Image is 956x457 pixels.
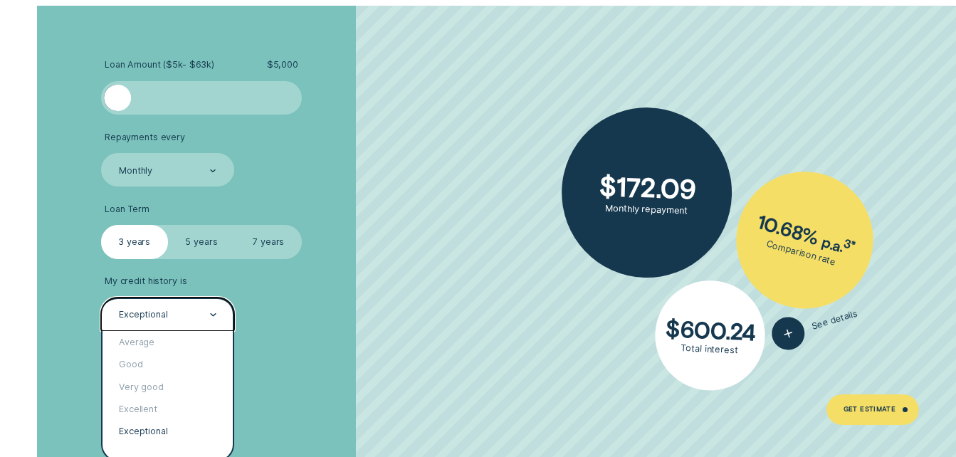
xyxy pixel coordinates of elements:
[103,398,233,420] div: Excellent
[267,59,298,70] span: $ 5,000
[826,394,919,424] a: Get Estimate
[768,298,862,354] button: See details
[103,353,233,375] div: Good
[103,376,233,398] div: Very good
[105,132,185,143] span: Repayments every
[101,225,168,258] label: 3 years
[105,59,214,70] span: Loan Amount ( $5k - $63k )
[105,275,187,287] span: My credit history is
[103,421,233,443] div: Exceptional
[811,308,859,332] span: See details
[235,225,302,258] label: 7 years
[119,310,168,321] div: Exceptional
[105,204,149,215] span: Loan Term
[119,165,152,177] div: Monthly
[168,225,235,258] label: 5 years
[103,331,233,353] div: Average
